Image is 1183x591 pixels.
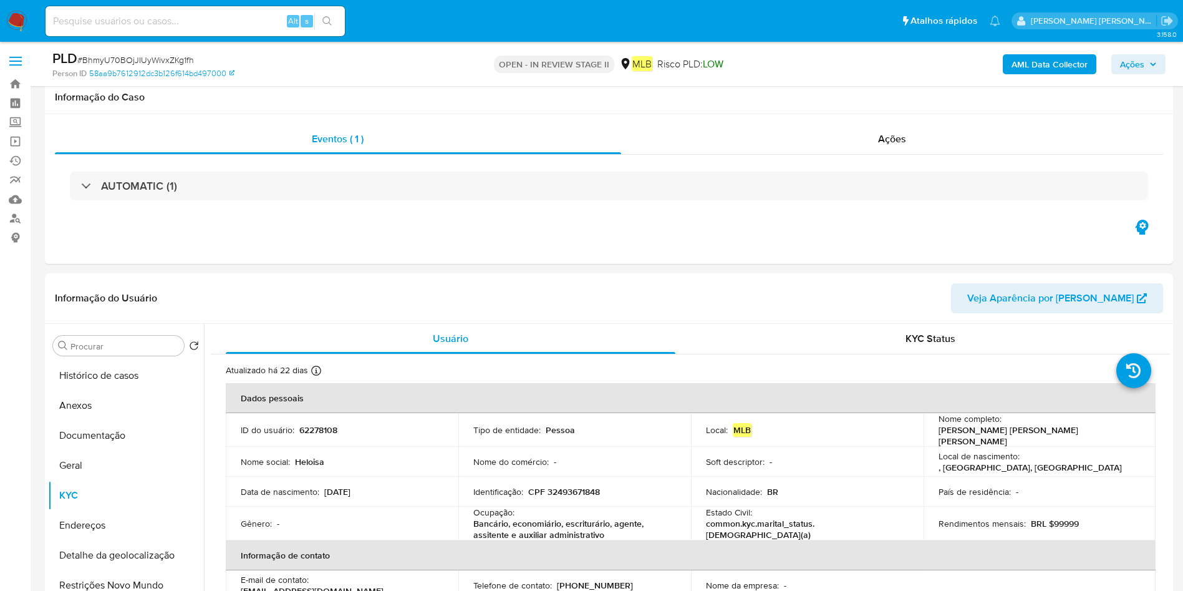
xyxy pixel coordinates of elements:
h1: Informação do Usuário [55,292,157,305]
button: Procurar [58,341,68,351]
p: - [554,456,556,467]
b: PLD [52,48,77,68]
p: Heloisa [295,456,324,467]
a: Sair [1161,14,1174,27]
button: search-icon [314,12,340,30]
button: Anexos [48,391,204,421]
p: Identificação : [473,486,523,497]
span: Risco PLD: [657,57,723,71]
p: common.kyc.marital_status.[DEMOGRAPHIC_DATA](a) [706,518,904,540]
span: Alt [288,15,298,27]
p: Atualizado há 22 dias [226,364,308,376]
button: KYC [48,481,204,510]
p: BR [767,486,778,497]
p: - [770,456,772,467]
p: Rendimentos mensais : [939,518,1026,529]
p: CPF 32493671848 [528,486,600,497]
em: MLB [733,423,751,437]
b: Person ID [52,68,87,79]
span: LOW [703,57,723,71]
p: Tipo de entidade : [473,424,541,436]
span: Ações [1120,54,1144,74]
span: Ações [878,132,906,146]
p: Nome social : [241,456,290,467]
p: ID do usuário : [241,424,294,436]
p: Nome do comércio : [473,456,549,467]
th: Dados pessoais [226,383,1156,413]
button: Documentação [48,421,204,451]
button: Retornar ao pedido padrão [189,341,199,354]
p: [DATE] [324,486,350,497]
p: Telefone de contato : [473,580,552,591]
button: AML Data Collector [1003,54,1096,74]
span: # BhmyU70BOjJIUyWivxZKg1fh [77,54,194,66]
h1: Informação do Caso [55,91,1163,104]
p: - [277,518,279,529]
button: Ações [1111,54,1166,74]
span: Eventos ( 1 ) [312,132,364,146]
input: Procurar [70,341,179,352]
p: Soft descriptor : [706,456,765,467]
p: Nome da empresa : [706,580,779,591]
div: AUTOMATIC (1) [70,172,1148,200]
span: Usuário [433,331,468,346]
p: Bancário, economiário, escriturário, agente, assitente e auxiliar administrativo [473,518,671,540]
p: Nome completo : [939,413,1002,424]
p: Gênero : [241,518,272,529]
p: [PHONE_NUMBER] [557,580,633,591]
p: Local : [706,424,728,436]
button: Geral [48,451,204,481]
b: AML Data Collector [1012,54,1088,74]
p: Estado Civil : [706,507,752,518]
p: Nacionalidade : [706,486,762,497]
p: 62278108 [299,424,337,436]
a: 58aa9b7612912dc3b126f614bd497000 [89,68,234,79]
span: s [305,15,309,27]
p: País de residência : [939,486,1011,497]
p: Ocupação : [473,507,514,518]
button: Histórico de casos [48,361,204,391]
span: Veja Aparência por [PERSON_NAME] [967,283,1134,313]
button: Veja Aparência por [PERSON_NAME] [951,283,1163,313]
th: Informação de contato [226,540,1156,570]
span: Atalhos rápidos [910,14,977,27]
em: MLB [632,56,652,71]
button: Endereços [48,510,204,540]
span: KYC Status [905,331,955,346]
p: E-mail de contato : [241,574,309,585]
button: Detalhe da geolocalização [48,540,204,570]
p: OPEN - IN REVIEW STAGE II [494,56,614,73]
p: Data de nascimento : [241,486,319,497]
p: juliane.miranda@mercadolivre.com [1031,15,1157,27]
p: - [784,580,786,591]
p: [PERSON_NAME] [PERSON_NAME] [PERSON_NAME] [939,424,1136,447]
p: Pessoa [546,424,575,436]
h3: AUTOMATIC (1) [101,179,177,193]
p: , [GEOGRAPHIC_DATA], [GEOGRAPHIC_DATA] [939,462,1122,473]
p: BRL $99999 [1031,518,1079,529]
p: - [1016,486,1018,497]
a: Notificações [990,16,1000,26]
input: Pesquise usuários ou casos... [46,13,345,29]
p: Local de nascimento : [939,451,1020,462]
